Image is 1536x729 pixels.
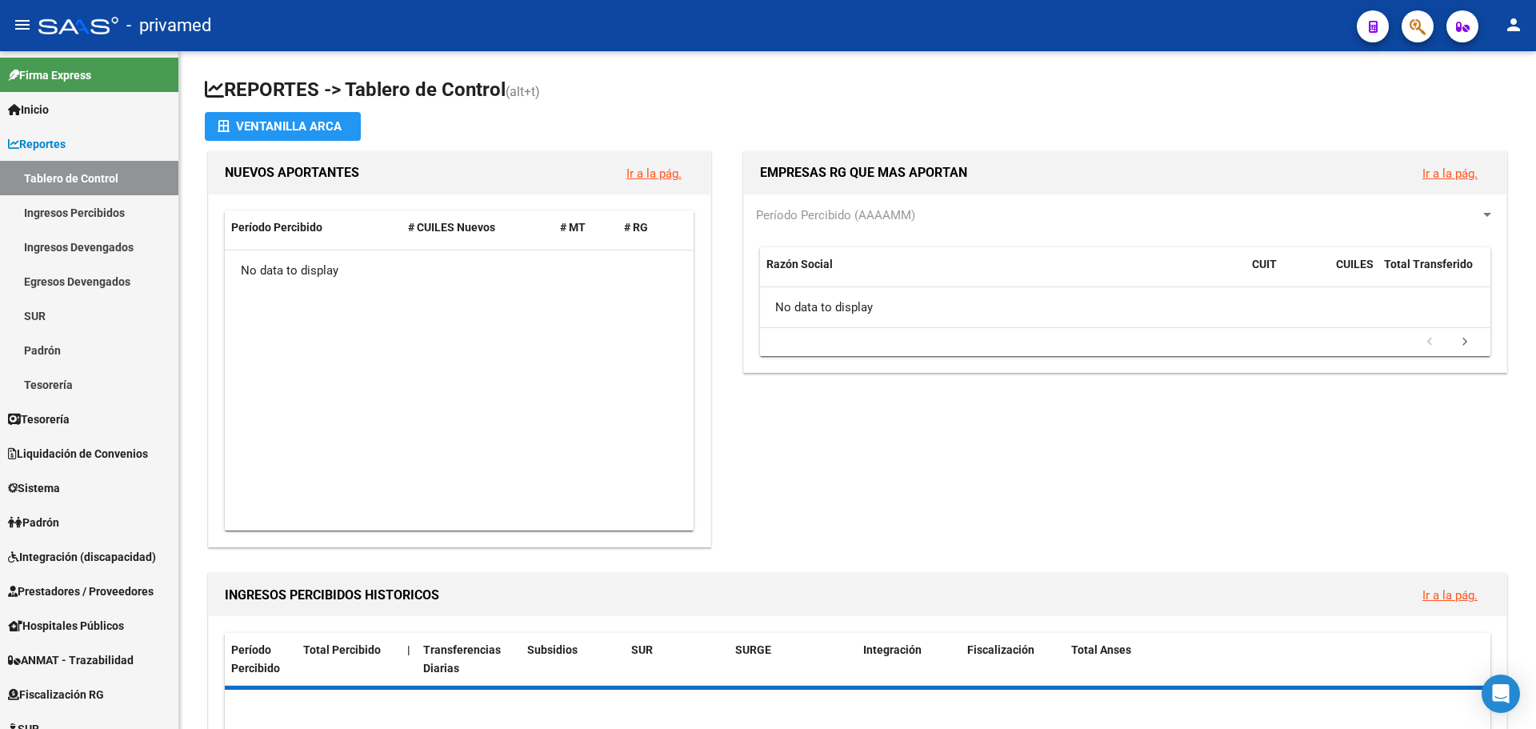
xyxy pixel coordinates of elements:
span: Reportes [8,135,66,153]
span: ANMAT - Trazabilidad [8,651,134,669]
datatable-header-cell: Razón Social [760,247,1246,300]
a: go to previous page [1414,334,1445,351]
datatable-header-cell: CUILES [1330,247,1378,300]
a: Ir a la pág. [626,166,682,181]
span: Fiscalización [967,643,1034,656]
span: Padrón [8,514,59,531]
span: CUIT [1252,258,1277,270]
div: No data to display [225,250,694,290]
button: Ir a la pág. [614,158,694,188]
span: Sistema [8,479,60,497]
span: (alt+t) [506,84,540,99]
span: Período Percibido [231,643,280,675]
span: Subsidios [527,643,578,656]
datatable-header-cell: SUR [625,633,729,686]
div: No data to display [760,287,1490,327]
datatable-header-cell: Fiscalización [961,633,1065,686]
datatable-header-cell: # MT [554,210,618,245]
datatable-header-cell: | [401,633,417,686]
datatable-header-cell: # CUILES Nuevos [402,210,554,245]
datatable-header-cell: SURGE [729,633,857,686]
button: Ir a la pág. [1410,158,1490,188]
h1: REPORTES -> Tablero de Control [205,77,1510,105]
span: Prestadores / Proveedores [8,583,154,600]
div: Open Intercom Messenger [1482,675,1520,713]
span: NUEVOS APORTANTES [225,165,359,180]
span: Razón Social [766,258,833,270]
span: Tesorería [8,411,70,428]
datatable-header-cell: Total Percibido [297,633,401,686]
mat-icon: menu [13,15,32,34]
span: Inicio [8,101,49,118]
datatable-header-cell: CUIT [1246,247,1330,300]
span: Fiscalización RG [8,686,104,703]
span: Total Percibido [303,643,381,656]
datatable-header-cell: Transferencias Diarias [417,633,521,686]
span: Período Percibido [231,221,322,234]
span: Liquidación de Convenios [8,445,148,463]
a: Ir a la pág. [1422,166,1478,181]
span: # CUILES Nuevos [408,221,495,234]
span: Hospitales Públicos [8,617,124,635]
span: # RG [624,221,648,234]
datatable-header-cell: Total Transferido [1378,247,1490,300]
span: Período Percibido (AAAAMM) [756,208,915,222]
span: # MT [560,221,586,234]
span: Firma Express [8,66,91,84]
span: INGRESOS PERCIBIDOS HISTORICOS [225,587,439,603]
button: Ventanilla ARCA [205,112,361,141]
span: Total Anses [1071,643,1131,656]
datatable-header-cell: Período Percibido [225,633,297,686]
span: SURGE [735,643,771,656]
datatable-header-cell: Total Anses [1065,633,1478,686]
span: | [407,643,410,656]
datatable-header-cell: # RG [618,210,682,245]
span: SUR [631,643,653,656]
datatable-header-cell: Período Percibido [225,210,402,245]
span: Integración (discapacidad) [8,548,156,566]
span: CUILES [1336,258,1374,270]
span: EMPRESAS RG QUE MAS APORTAN [760,165,967,180]
span: - privamed [126,8,211,43]
span: Transferencias Diarias [423,643,501,675]
button: Ir a la pág. [1410,580,1490,610]
datatable-header-cell: Subsidios [521,633,625,686]
a: go to next page [1450,334,1480,351]
span: Total Transferido [1384,258,1473,270]
mat-icon: person [1504,15,1523,34]
datatable-header-cell: Integración [857,633,961,686]
span: Integración [863,643,922,656]
div: Ventanilla ARCA [218,112,348,141]
a: Ir a la pág. [1422,588,1478,603]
